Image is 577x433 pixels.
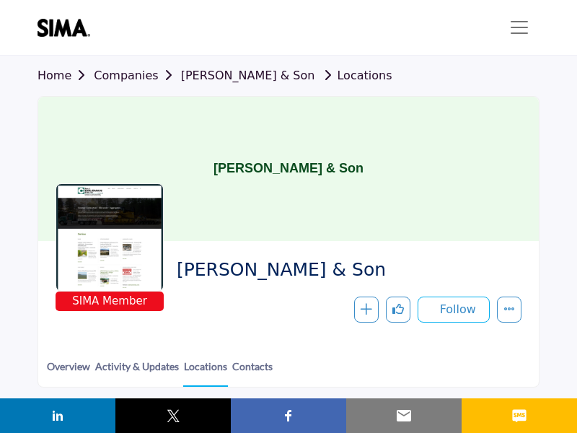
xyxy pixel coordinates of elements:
[183,359,228,387] a: Locations
[386,297,410,323] button: Like
[511,407,528,424] img: sms sharing button
[497,297,521,323] button: More details
[38,69,94,82] a: Home
[395,407,413,424] img: email sharing button
[58,293,161,310] span: SIMA Member
[318,69,392,82] a: Locations
[94,69,180,82] a: Companies
[177,258,511,282] span: Alvin J. Coleman & Son
[94,359,180,385] a: Activity & Updates
[38,19,97,37] img: site Logo
[499,13,539,42] button: Toggle navigation
[232,359,273,385] a: Contacts
[164,407,182,424] img: twitter sharing button
[181,69,315,82] a: [PERSON_NAME] & Son
[280,407,297,424] img: facebook sharing button
[46,359,91,385] a: Overview
[49,407,66,424] img: linkedin sharing button
[213,97,364,241] h1: [PERSON_NAME] & Son
[418,297,490,323] button: Follow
